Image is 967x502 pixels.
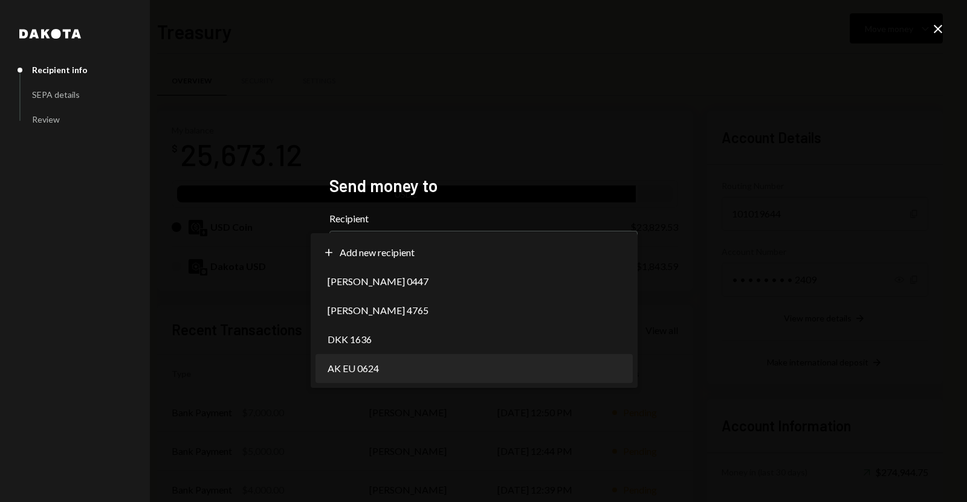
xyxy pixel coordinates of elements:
[32,114,60,124] div: Review
[328,303,429,318] span: [PERSON_NAME] 4765
[328,274,429,289] span: [PERSON_NAME] 0447
[329,231,638,265] button: Recipient
[329,174,638,198] h2: Send money to
[32,65,88,75] div: Recipient info
[328,361,379,376] span: AK EU 0624
[340,245,415,260] span: Add new recipient
[32,89,80,100] div: SEPA details
[328,332,372,347] span: DKK 1636
[329,211,638,226] label: Recipient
